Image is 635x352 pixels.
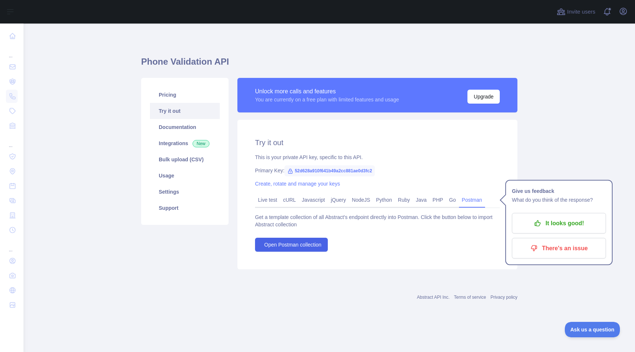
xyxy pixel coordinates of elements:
[150,184,220,200] a: Settings
[255,154,500,161] div: This is your private API key, specific to this API.
[512,187,606,195] h1: Give us feedback
[6,238,18,253] div: ...
[141,56,517,73] h1: Phone Validation API
[255,194,280,206] a: Live test
[565,322,620,337] iframe: Toggle Customer Support
[150,151,220,168] a: Bulk upload (CSV)
[280,194,299,206] a: cURL
[459,194,485,206] a: Postman
[150,135,220,151] a: Integrations New
[430,194,446,206] a: PHP
[395,194,413,206] a: Ruby
[567,8,595,16] span: Invite users
[349,194,373,206] a: NodeJS
[150,200,220,216] a: Support
[150,119,220,135] a: Documentation
[255,181,340,187] a: Create, rotate and manage your keys
[284,165,375,176] span: 52d628a910f641b49a2cc881ae0d3fc2
[150,87,220,103] a: Pricing
[255,87,399,96] div: Unlock more calls and features
[512,195,606,204] p: What do you think of the response?
[6,44,18,59] div: ...
[491,295,517,300] a: Privacy policy
[193,140,209,147] span: New
[150,168,220,184] a: Usage
[467,90,500,104] button: Upgrade
[413,194,430,206] a: Java
[454,295,486,300] a: Terms of service
[255,96,399,103] div: You are currently on a free plan with limited features and usage
[6,134,18,148] div: ...
[417,295,450,300] a: Abstract API Inc.
[255,213,500,228] div: Get a template collection of all Abstract's endpoint directly into Postman. Click the button belo...
[255,167,500,174] div: Primary Key:
[328,194,349,206] a: jQuery
[264,241,322,248] span: Open Postman collection
[299,194,328,206] a: Javascript
[150,103,220,119] a: Try it out
[373,194,395,206] a: Python
[555,6,597,18] button: Invite users
[255,137,500,148] h2: Try it out
[255,238,328,252] a: Open Postman collection
[446,194,459,206] a: Go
